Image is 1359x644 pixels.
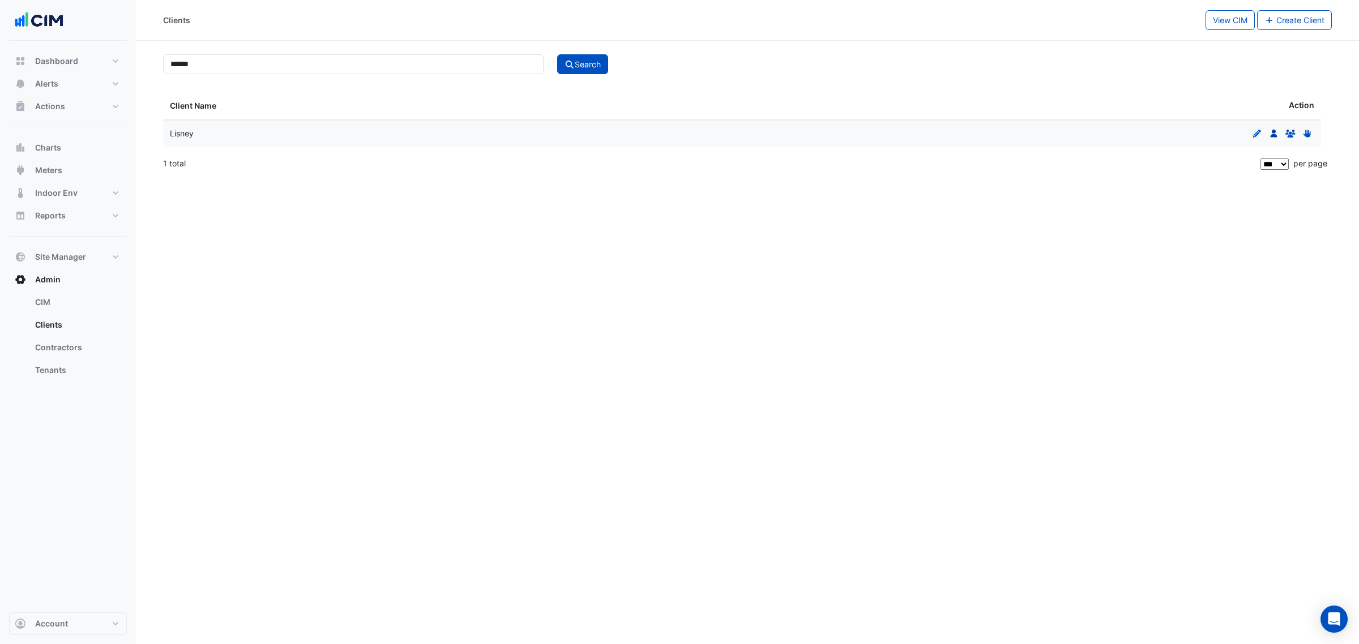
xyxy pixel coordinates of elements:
[1269,128,1279,138] fa-icon: Users
[35,618,68,629] span: Account
[9,50,127,72] button: Dashboard
[170,128,194,138] span: Lisney
[15,187,26,199] app-icon: Indoor Env
[15,210,26,221] app-icon: Reports
[35,187,78,199] span: Indoor Env
[26,336,127,359] a: Contractors
[15,78,26,89] app-icon: Alerts
[9,268,127,291] button: Admin
[15,165,26,176] app-icon: Meters
[26,314,127,336] a: Clients
[9,159,127,182] button: Meters
[557,54,608,74] button: Search
[1285,128,1296,138] fa-icon: Groups
[9,246,127,268] button: Site Manager
[9,72,127,95] button: Alerts
[9,612,127,635] button: Account
[35,274,61,285] span: Admin
[14,9,65,32] img: Company Logo
[35,101,65,112] span: Actions
[9,95,127,118] button: Actions
[1276,15,1324,25] span: Create Client
[1293,158,1327,168] span: per page
[9,136,127,159] button: Charts
[35,165,62,176] span: Meters
[1213,15,1247,25] span: View CIM
[1302,128,1313,138] fa-icon: Permissions
[26,291,127,314] a: CIM
[35,55,78,67] span: Dashboard
[9,291,127,386] div: Admin
[163,92,742,120] datatable-header-cell: Client Name
[1206,10,1255,30] button: View CIM
[15,101,26,112] app-icon: Actions
[1289,99,1314,112] span: Action
[35,142,61,153] span: Charts
[1320,606,1348,633] div: Open Intercom Messenger
[26,359,127,381] a: Tenants
[170,101,216,110] span: Client Name
[35,251,86,263] span: Site Manager
[15,55,26,67] app-icon: Dashboard
[35,78,58,89] span: Alerts
[15,142,26,153] app-icon: Charts
[163,149,1258,178] div: 1 total
[1257,10,1332,30] button: Create Client
[9,204,127,227] button: Reports
[15,274,26,285] app-icon: Admin
[35,210,66,221] span: Reports
[9,182,127,204] button: Indoor Env
[1252,128,1262,138] fa-icon: Edit
[163,14,190,26] div: Clients
[15,251,26,263] app-icon: Site Manager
